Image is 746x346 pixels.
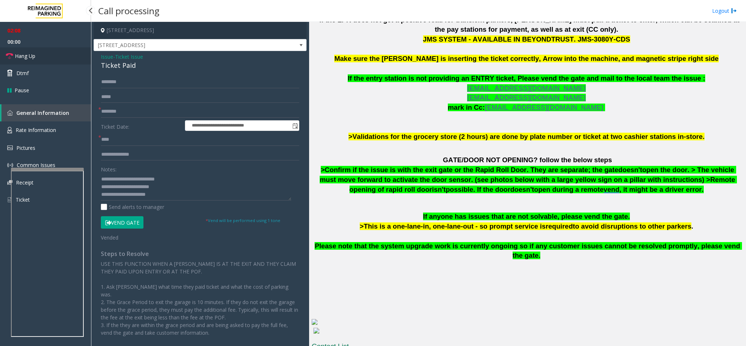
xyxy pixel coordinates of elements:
span: Hang Up [15,52,35,60]
a: Logout [712,7,737,15]
span: >Validations for the grocery store (2 hours) are done by plate number or ticket at two cashier st... [348,133,704,140]
span: open during a remote [534,186,604,193]
label: Send alerts to manager [101,203,164,211]
span: >This is a one-lane-in, one-lane-out - so prompt service is [360,222,546,230]
span: vend [604,186,620,194]
span: [STREET_ADDRESS] [94,39,264,51]
span: isn't [432,186,446,193]
h4: Steps to Resolve [101,250,299,257]
span: GATE/DOOR NOT OPENING? follow the below steps [443,156,612,164]
a: [EMAIL_ADDRESS][DOMAIN_NAME] [467,86,585,92]
span: required [546,222,573,230]
span: General Information [16,109,69,116]
a: [EMAIL_ADDRESS][DOMAIN_NAME] [467,95,585,101]
span: Pause [15,86,29,94]
span: [EMAIL_ADDRESS][DOMAIN_NAME] [467,94,585,101]
p: USE THIS FUNCTION WHEN A [PERSON_NAME] IS AT THE EXIT AND THEY CLAIM THEY PAID UPON ENTRY OR AT T... [101,260,299,337]
span: Issue [101,53,113,61]
span: Vended [101,234,118,241]
img: 1496f8feb00542519caaa85917719d8e.jpg [312,319,317,325]
span: to avoid disruptions to other parkers [573,222,691,230]
span: Common Issues [17,162,55,168]
button: Vend Gate [101,216,143,229]
span: Toggle popup [291,121,299,131]
img: 'icon' [7,127,12,133]
a: [EMAIL_ADDRESS][DOMAIN_NAME] [485,105,603,111]
div: Ticket Paid [101,61,299,70]
span: >Confirm if the issue is with the exit gate or the Rapid Roll Door. They are separate; the gate [321,166,618,174]
img: 'icon' [7,162,13,168]
a: General Information [1,104,91,121]
span: open the door. > The vehicle must move forward to activate the door sensor. (see photos below wit... [320,166,737,193]
span: doesn't [510,186,534,193]
h3: Call processing [95,2,163,20]
span: [EMAIL_ADDRESS][DOMAIN_NAME] [485,104,603,111]
img: logout [731,7,737,15]
span: If the entry station is not providing an ENTRY ticket, Please vend the gate and mail to the local... [348,74,705,82]
span: mark in Cc: [448,104,485,111]
span: Pictures [16,144,35,151]
span: If anyone has issues that are not solvable, please vend the gate. [423,213,630,220]
span: Please note that the system upgrade work is currently ongoing so if any customer issues cannot be... [315,242,742,260]
span: JMS SYSTEM - AVAILABLE IN BEYONDTRUST. JMS-3080Y-CDS [423,35,630,43]
img: 'icon' [7,197,12,203]
span: , it might be a driver error. [619,186,703,193]
h4: [STREET_ADDRESS] [94,22,307,39]
span: possible. If the door [446,186,510,193]
img: 'icon' [7,145,13,150]
span: Ticket Issue [115,53,143,61]
img: 'icon' [7,180,12,185]
small: Vend will be performed using 1 tone [206,218,280,223]
span: doesn't [618,166,642,174]
img: 59f5708909084e89879527619884c5d1.jpg [313,328,319,334]
img: 'icon' [7,110,13,116]
span: [EMAIL_ADDRESS][DOMAIN_NAME] [467,84,585,92]
span: - [113,53,143,60]
label: Notes: [101,163,117,173]
span: . [691,222,693,230]
label: Ticket Date: [99,120,183,131]
span: Rate Information [16,127,56,133]
span: Make sure the [PERSON_NAME] is inserting the ticket correctly, Arrow into the machine, and magnet... [334,55,718,62]
span: Dtmf [16,69,29,77]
